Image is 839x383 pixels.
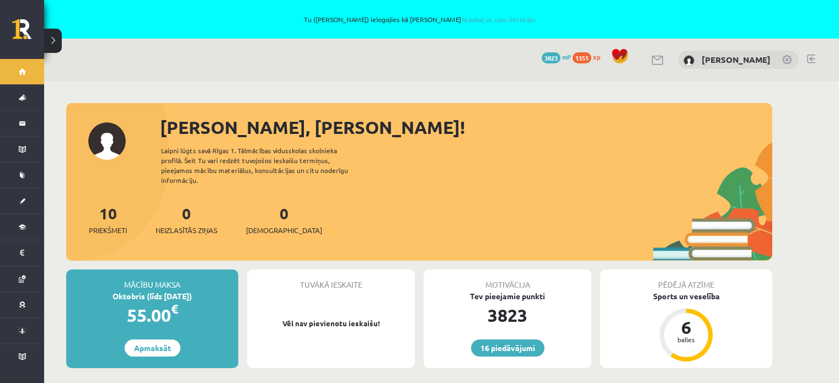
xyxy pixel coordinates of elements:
[66,290,238,302] div: Oktobris (līdz [DATE])
[600,290,772,302] div: Sports un veselība
[253,318,409,329] p: Vēl nav pievienotu ieskaišu!
[670,336,703,343] div: balles
[461,15,536,24] a: Atpakaļ uz savu lietotāju
[246,225,322,236] span: [DEMOGRAPHIC_DATA]
[12,19,44,47] a: Rīgas 1. Tālmācības vidusskola
[542,52,571,61] a: 3823 mP
[670,319,703,336] div: 6
[573,52,606,61] a: 1351 xp
[171,301,178,317] span: €
[125,339,180,357] a: Apmaksāt
[424,290,591,302] div: Tev pieejamie punkti
[247,269,415,290] div: Tuvākā ieskaite
[84,16,755,23] span: Tu ([PERSON_NAME]) ielogojies kā [PERSON_NAME]
[161,145,367,185] div: Laipni lūgts savā Rīgas 1. Tālmācības vidusskolas skolnieka profilā. Šeit Tu vari redzēt tuvojošo...
[573,52,591,63] span: 1351
[66,302,238,328] div: 55.00
[156,203,217,236] a: 0Neizlasītās ziņas
[542,52,560,63] span: 3823
[156,225,217,236] span: Neizlasītās ziņas
[246,203,322,236] a: 0[DEMOGRAPHIC_DATA]
[600,269,772,290] div: Pēdējā atzīme
[66,269,238,290] div: Mācību maksa
[160,114,772,141] div: [PERSON_NAME], [PERSON_NAME]!
[424,302,591,328] div: 3823
[702,54,771,65] a: [PERSON_NAME]
[471,339,544,357] a: 16 piedāvājumi
[89,225,127,236] span: Priekšmeti
[600,290,772,363] a: Sports un veselība 6 balles
[683,55,694,66] img: Amanda Lorberga
[424,269,591,290] div: Motivācija
[562,52,571,61] span: mP
[593,52,600,61] span: xp
[89,203,127,236] a: 10Priekšmeti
